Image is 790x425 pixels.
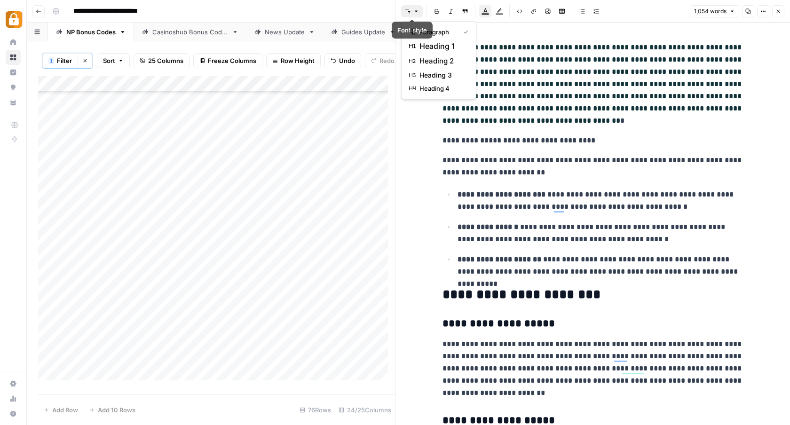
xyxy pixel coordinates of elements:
span: heading 3 [419,71,465,80]
a: Home [6,35,21,50]
a: Settings [6,376,21,391]
div: NP Bonus Codes [66,27,116,37]
a: Your Data [6,95,21,110]
button: 1,054 words [690,5,739,17]
span: Redo [379,56,395,65]
div: News Update [265,27,305,37]
span: heading 1 [419,40,465,52]
a: News Update [246,23,323,41]
div: Casinoshub Bonus Codes [152,27,228,37]
button: Help + Support [6,406,21,421]
button: Add 10 Rows [84,402,141,417]
span: paragraph [419,27,456,37]
div: 1 [48,57,54,64]
span: 1,054 words [694,7,727,16]
span: Add Row [52,405,78,415]
a: NP Bonus Codes [48,23,134,41]
img: Adzz Logo [6,11,23,28]
button: Redo [365,53,401,68]
a: Browse [6,50,21,65]
span: 25 Columns [148,56,183,65]
div: 76 Rows [296,402,335,417]
a: Casinoshub Bonus Codes [134,23,246,41]
a: Opportunities [6,80,21,95]
button: Undo [324,53,361,68]
span: Freeze Columns [208,56,256,65]
button: Freeze Columns [193,53,262,68]
span: Sort [103,56,115,65]
button: 1Filter [42,53,78,68]
button: Add Row [38,402,84,417]
span: heading 4 [419,84,465,93]
button: Sort [97,53,130,68]
a: Insights [6,65,21,80]
div: 24/25 Columns [335,402,395,417]
div: Guides Update [341,27,385,37]
button: Workspace: Adzz [6,8,21,31]
button: Row Height [266,53,321,68]
span: Undo [339,56,355,65]
span: Filter [57,56,72,65]
a: Usage [6,391,21,406]
button: 25 Columns [134,53,190,68]
span: heading 2 [419,55,465,67]
a: Guides Update [323,23,403,41]
span: Row Height [281,56,315,65]
span: 1 [50,57,53,64]
span: Add 10 Rows [98,405,135,415]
